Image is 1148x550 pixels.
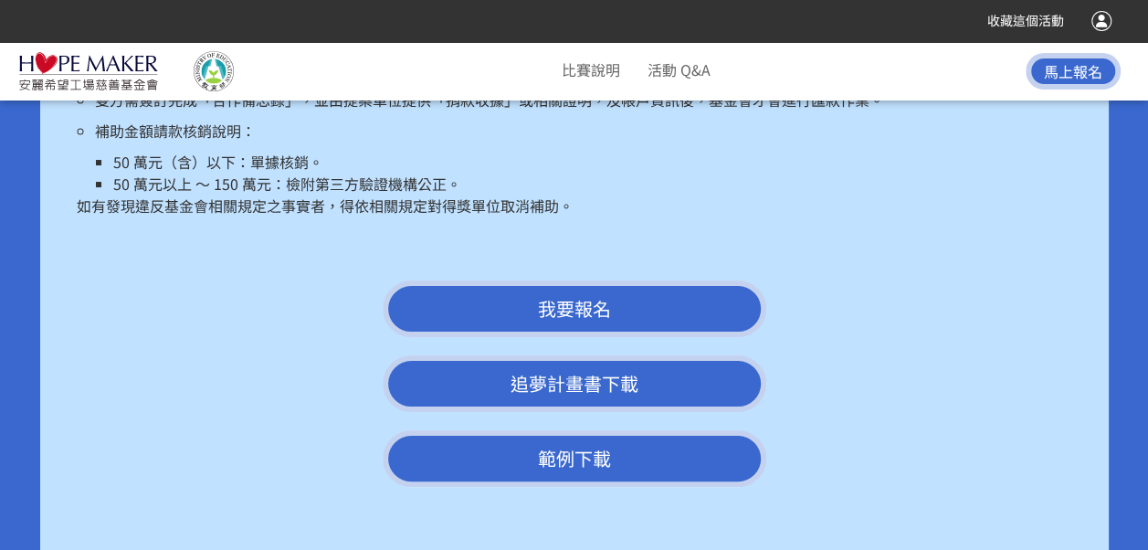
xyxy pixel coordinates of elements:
[383,280,766,337] button: 我要報名
[383,430,766,487] a: 範例下載
[77,195,1090,217] p: 如有發現違反基金會相關規定之事實者，得依相關規定對得獎單位取消補助。
[1044,60,1102,82] span: 馬上報名
[113,173,1090,195] li: 50 萬元以上 ～ 150 萬元：檢附第三方驗證機構公正。
[987,14,1064,28] span: 收藏這個活動
[113,151,1090,173] li: 50 萬元（含）以下：單據核銷。
[562,58,620,80] a: 比賽說明
[648,58,711,80] a: 活動 Q&A
[383,355,766,412] a: 追夢計畫書下載
[18,51,159,91] img: 2025「小夢想．大志氣」追夢計畫
[538,295,611,322] span: 我要報名
[95,120,1090,142] p: 補助金額請款核銷說明：
[1026,53,1121,90] button: 馬上報名
[168,51,259,91] img: 教育部國民及學前教育署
